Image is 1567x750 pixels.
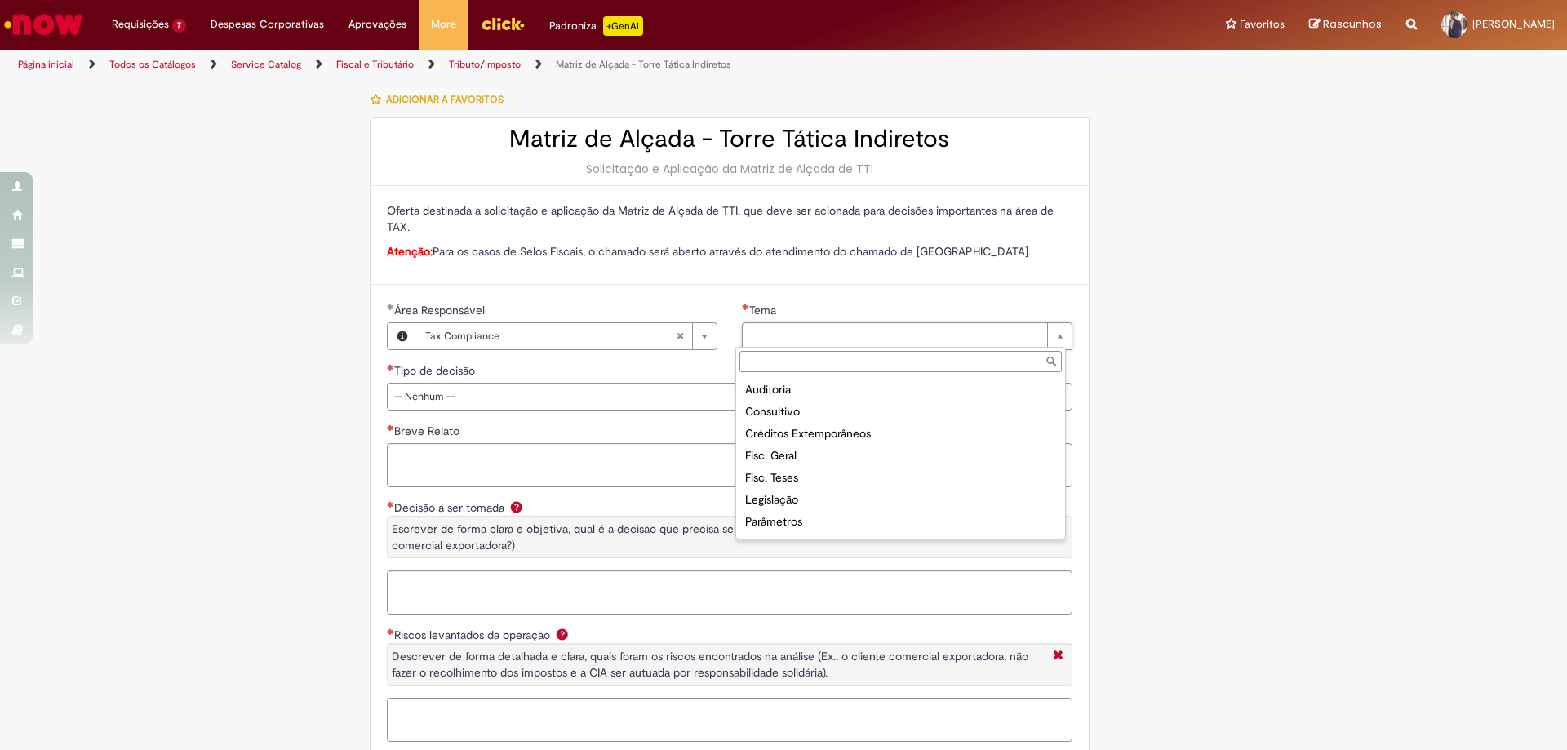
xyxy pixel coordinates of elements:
[739,467,1062,489] div: Fisc. Teses
[739,445,1062,467] div: Fisc. Geral
[739,511,1062,533] div: Parâmetros
[739,533,1062,555] div: Patrocínio
[736,375,1065,539] ul: Tema
[739,489,1062,511] div: Legislação
[739,379,1062,401] div: Auditoria
[739,423,1062,445] div: Créditos Extemporâneos
[739,401,1062,423] div: Consultivo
